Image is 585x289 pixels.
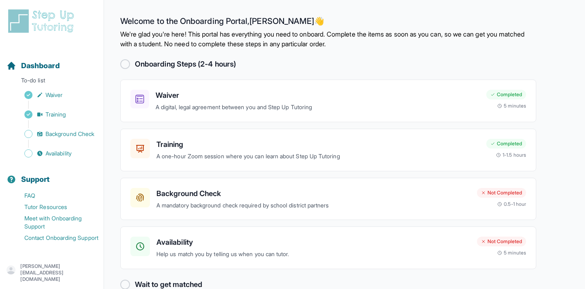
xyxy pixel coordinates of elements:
button: Support [3,161,100,188]
h3: Availability [156,237,470,248]
div: Not Completed [477,188,526,198]
div: Completed [486,139,526,149]
span: Support [21,174,50,185]
div: Completed [486,90,526,99]
div: 0.5-1 hour [497,201,526,207]
div: 5 minutes [497,103,526,109]
div: 1-1.5 hours [496,152,526,158]
a: Background CheckA mandatory background check required by school district partnersNot Completed0.5... [120,178,536,220]
a: Background Check [6,128,104,140]
a: Availability [6,148,104,159]
span: Availability [45,149,71,157]
p: A digital, legal agreement between you and Step Up Tutoring [156,103,480,112]
a: Tutor Resources [6,201,104,213]
h3: Background Check [156,188,470,199]
a: FAQ [6,190,104,201]
div: 5 minutes [497,250,526,256]
a: Dashboard [6,60,60,71]
h3: Training [156,139,480,150]
span: Waiver [45,91,63,99]
span: Background Check [45,130,94,138]
a: AvailabilityHelp us match you by telling us when you can tutor.Not Completed5 minutes [120,226,536,269]
a: TrainingA one-hour Zoom session where you can learn about Step Up TutoringCompleted1-1.5 hours [120,129,536,171]
a: Waiver [6,89,104,101]
a: Contact Onboarding Support [6,232,104,244]
button: [PERSON_NAME][EMAIL_ADDRESS][DOMAIN_NAME] [6,263,97,283]
p: We're glad you're here! This portal has everything you need to onboard. Complete the items as soo... [120,29,536,49]
h2: Welcome to the Onboarding Portal, [PERSON_NAME] 👋 [120,16,536,29]
button: Dashboard [3,47,100,75]
p: A one-hour Zoom session where you can learn about Step Up Tutoring [156,152,480,161]
div: Not Completed [477,237,526,246]
a: Meet with Onboarding Support [6,213,104,232]
p: To-do list [3,76,100,88]
img: logo [6,8,79,34]
p: A mandatory background check required by school district partners [156,201,470,210]
p: [PERSON_NAME][EMAIL_ADDRESS][DOMAIN_NAME] [20,263,97,283]
a: Training [6,109,104,120]
span: Training [45,110,66,119]
a: WaiverA digital, legal agreement between you and Step Up TutoringCompleted5 minutes [120,80,536,122]
span: Dashboard [21,60,60,71]
p: Help us match you by telling us when you can tutor. [156,250,470,259]
h3: Waiver [156,90,480,101]
h2: Onboarding Steps (2-4 hours) [135,58,236,70]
